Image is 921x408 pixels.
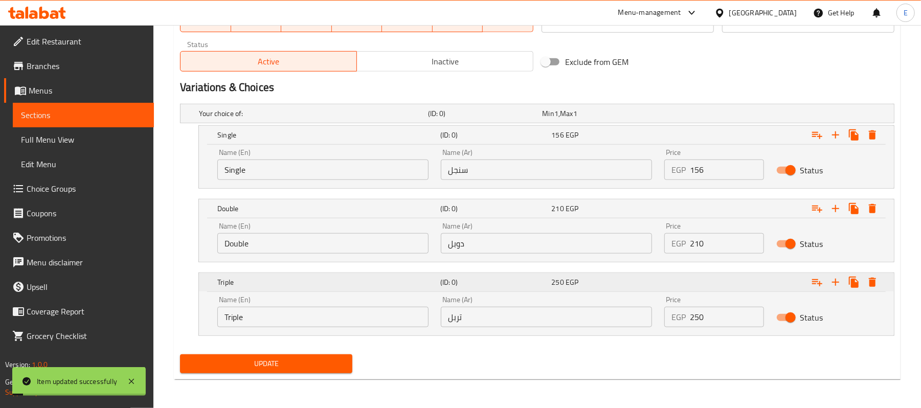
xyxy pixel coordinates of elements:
span: SU [185,15,227,30]
button: Active [180,51,357,72]
span: EGP [566,128,578,142]
div: Expand [199,126,894,144]
input: Enter name En [217,160,429,180]
button: Add new choice [826,126,845,144]
button: Add choice group [808,126,826,144]
a: Coupons [4,201,154,225]
span: Update [188,357,344,370]
button: Delete Single [863,126,882,144]
button: Delete Triple [863,273,882,291]
span: Exclude from GEM [566,56,629,68]
span: 156 [552,128,564,142]
span: Edit Restaurant [27,35,146,48]
input: Please enter price [690,233,763,254]
input: Enter name En [217,233,429,254]
button: Clone new choice [845,273,863,291]
input: Please enter price [690,160,763,180]
input: Enter name En [217,307,429,327]
span: Status [800,311,823,324]
button: Update [180,354,352,373]
div: Item updated successfully [37,376,117,387]
div: Expand [199,199,894,218]
span: Branches [27,60,146,72]
span: Upsell [27,281,146,293]
span: Coupons [27,207,146,219]
button: Clone new choice [845,199,863,218]
h5: (ID: 0) [440,130,548,140]
span: Menus [29,84,146,97]
button: Delete Double [863,199,882,218]
span: 1 [554,107,558,120]
a: Promotions [4,225,154,250]
span: Sections [21,109,146,121]
span: 250 [552,276,564,289]
span: FR [437,15,479,30]
span: Get support on: [5,375,52,389]
input: Please enter price [690,307,763,327]
button: Clone new choice [845,126,863,144]
span: WE [336,15,378,30]
div: [GEOGRAPHIC_DATA] [729,7,797,18]
span: Coverage Report [27,305,146,318]
span: Full Menu View [21,133,146,146]
h5: Double [217,203,436,214]
input: Enter name Ar [441,160,652,180]
span: TH [386,15,429,30]
span: 1 [573,107,577,120]
a: Grocery Checklist [4,324,154,348]
span: Menu disclaimer [27,256,146,268]
a: Menus [4,78,154,103]
button: Add choice group [808,273,826,291]
input: Enter name Ar [441,233,652,254]
span: EGP [566,276,578,289]
input: Enter name Ar [441,307,652,327]
div: , [543,108,653,119]
a: Edit Restaurant [4,29,154,54]
span: Grocery Checklist [27,330,146,342]
a: Edit Menu [13,152,154,176]
span: Max [560,107,573,120]
a: Support.OpsPlatform [5,386,70,399]
button: Add new choice [826,199,845,218]
span: Version: [5,358,30,371]
p: EGP [671,237,686,250]
span: Choice Groups [27,183,146,195]
a: Coverage Report [4,299,154,324]
span: 1.0.0 [32,358,48,371]
a: Upsell [4,275,154,299]
span: Edit Menu [21,158,146,170]
a: Sections [13,103,154,127]
button: Add new choice [826,273,845,291]
span: Min [543,107,554,120]
span: TU [285,15,328,30]
span: Status [800,164,823,176]
span: 210 [552,202,564,215]
p: EGP [671,311,686,323]
a: Full Menu View [13,127,154,152]
div: Expand [181,104,894,123]
span: Promotions [27,232,146,244]
h5: (ID: 0) [440,203,548,214]
h5: (ID: 0) [428,108,538,119]
a: Menu disclaimer [4,250,154,275]
h5: (ID: 0) [440,277,548,287]
a: Branches [4,54,154,78]
div: Menu-management [618,7,681,19]
span: Status [800,238,823,250]
div: Expand [199,273,894,291]
button: Inactive [356,51,533,72]
a: Choice Groups [4,176,154,201]
span: Active [185,54,353,69]
span: EGP [566,202,578,215]
button: Add choice group [808,199,826,218]
span: Inactive [361,54,529,69]
h5: Single [217,130,436,140]
h5: Your choice of: [199,108,424,119]
span: MO [235,15,278,30]
h2: Variations & Choices [180,80,894,95]
p: EGP [671,164,686,176]
h5: Triple [217,277,436,287]
span: E [904,7,908,18]
span: SA [487,15,529,30]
